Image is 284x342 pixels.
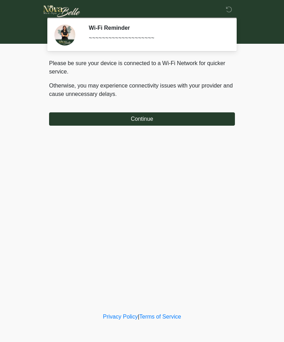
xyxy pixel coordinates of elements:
[49,82,235,98] p: Otherwise, you may experience connectivity issues with your provider and cause unnecessary delays
[138,314,139,320] a: |
[139,314,181,320] a: Terms of Service
[89,34,224,42] div: ~~~~~~~~~~~~~~~~~~~~
[89,25,224,31] h2: Wi-Fi Reminder
[49,59,235,76] p: Please be sure your device is connected to a Wi-Fi Network for quicker service.
[49,112,235,126] button: Continue
[42,5,82,17] img: Novabelle medspa Logo
[54,25,75,46] img: Agent Avatar
[103,314,138,320] a: Privacy Policy
[115,91,117,97] span: .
